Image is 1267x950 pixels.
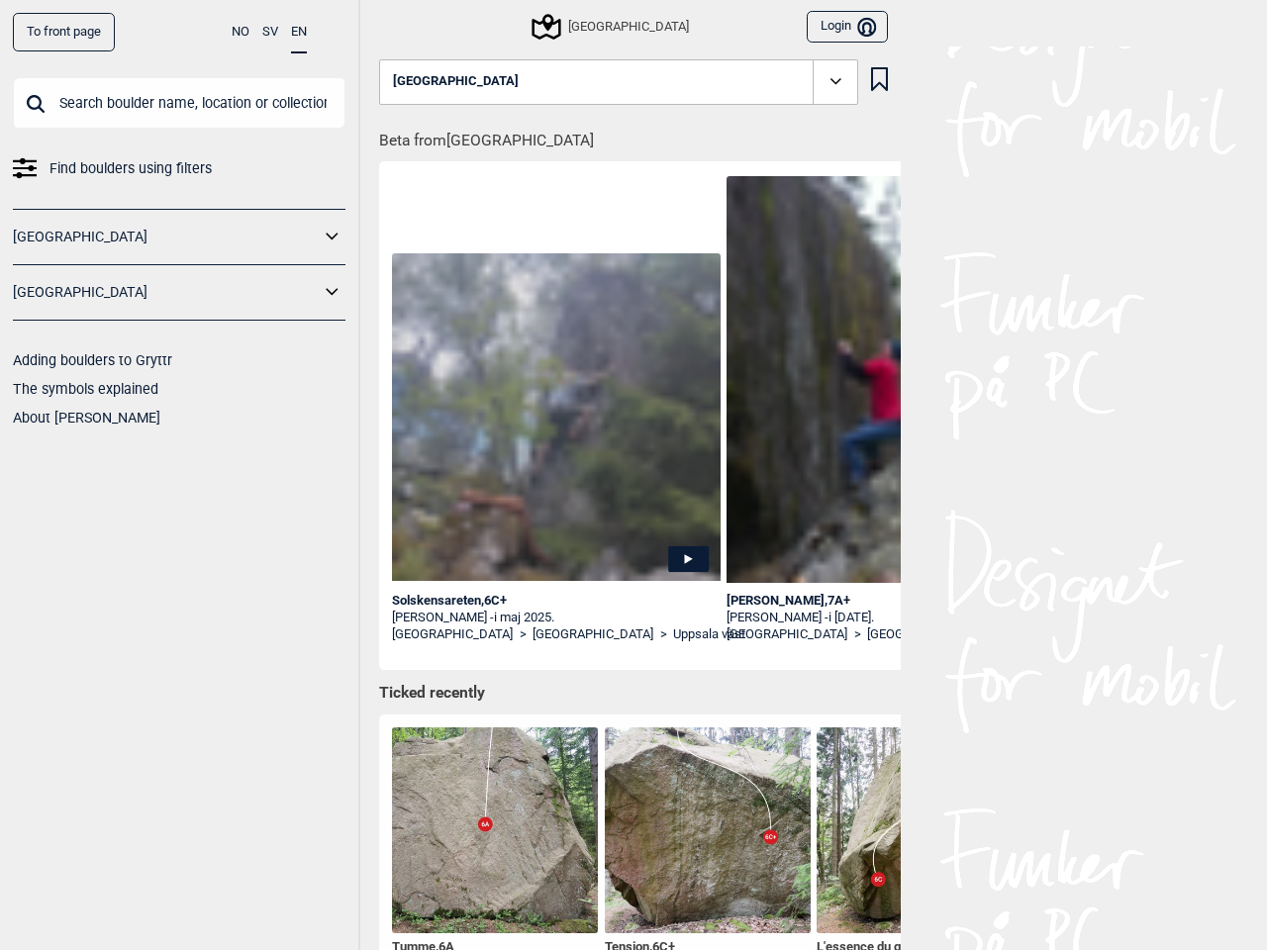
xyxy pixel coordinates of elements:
button: NO [232,13,249,51]
span: i maj 2025. [494,610,554,624]
img: Lessence du granit [817,727,1023,933]
img: Jorgen pa Primo Victoria [727,176,1055,586]
div: [PERSON_NAME] - [727,610,1055,626]
button: Login [807,11,888,44]
div: [PERSON_NAME] - [392,610,721,626]
button: [GEOGRAPHIC_DATA] [379,59,858,105]
img: Tumme [392,727,598,933]
h1: Ticked recently [379,683,888,705]
button: SV [262,13,278,51]
input: Search boulder name, location or collection [13,77,345,129]
span: > [660,626,667,643]
div: [GEOGRAPHIC_DATA] [535,15,689,39]
span: Find boulders using filters [49,154,212,183]
a: Adding boulders to Gryttr [13,352,172,368]
img: Tension [605,727,811,933]
div: [PERSON_NAME] , 7A+ [727,593,1055,610]
span: i [DATE]. [828,610,874,624]
a: Uppsala väst [673,626,745,643]
a: [GEOGRAPHIC_DATA] [392,626,513,643]
a: [GEOGRAPHIC_DATA] [533,626,653,643]
div: Solskensareten , 6C+ [392,593,721,610]
a: [GEOGRAPHIC_DATA] [727,626,847,643]
a: About [PERSON_NAME] [13,410,160,426]
a: Find boulders using filters [13,154,345,183]
span: > [854,626,861,643]
button: EN [291,13,307,53]
a: The symbols explained [13,381,158,397]
a: [GEOGRAPHIC_DATA] [867,626,988,643]
img: Fredrik pa Solskensareten [392,253,721,587]
a: To front page [13,13,115,51]
span: > [520,626,527,643]
span: [GEOGRAPHIC_DATA] [393,74,519,89]
a: [GEOGRAPHIC_DATA] [13,278,320,307]
h1: Beta from [GEOGRAPHIC_DATA] [379,118,901,152]
a: [GEOGRAPHIC_DATA] [13,223,320,251]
